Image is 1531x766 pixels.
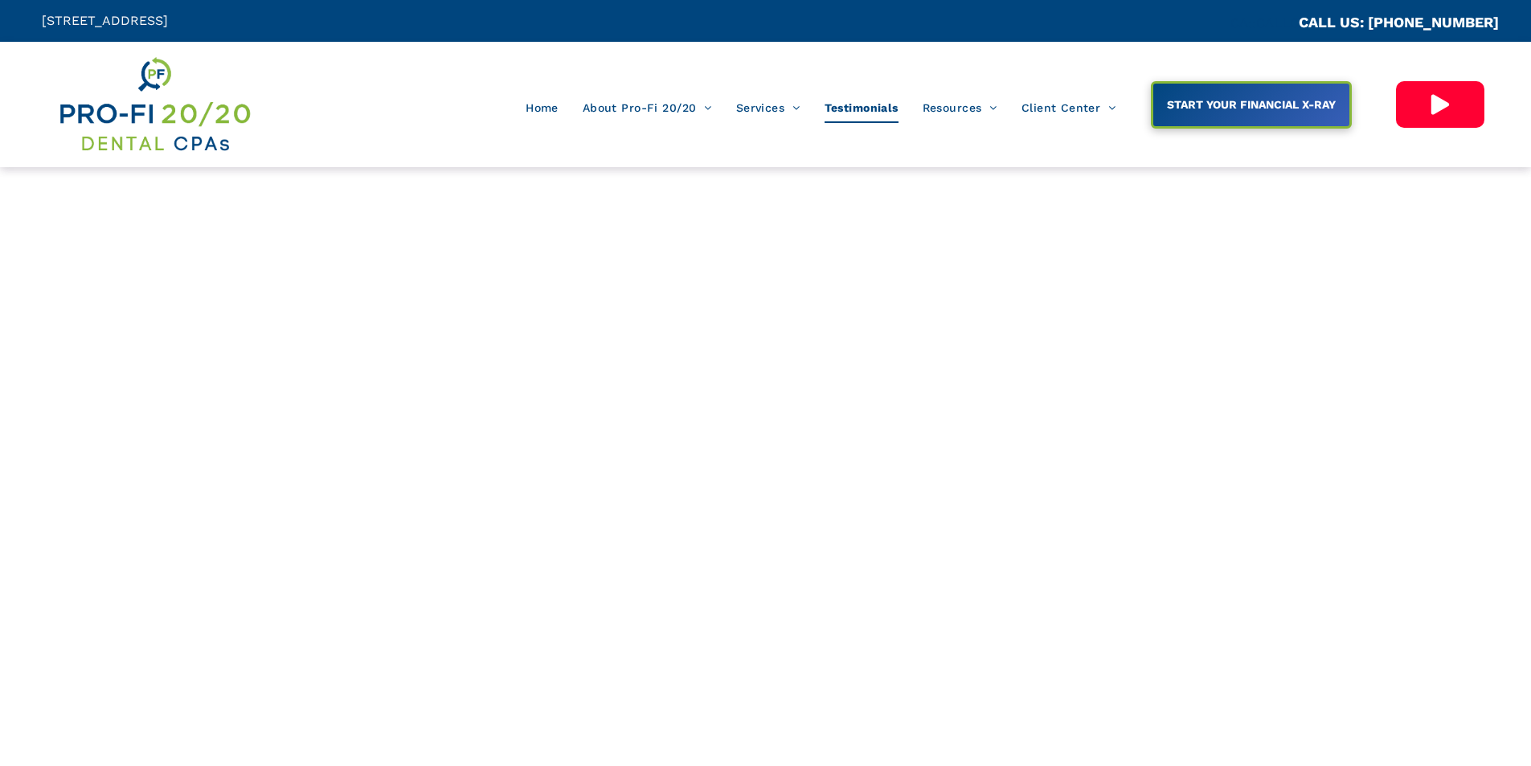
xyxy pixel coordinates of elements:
[57,54,252,155] img: Get Dental CPA Consulting, Bookkeeping, & Bank Loans
[813,92,911,123] a: Testimonials
[1151,81,1352,129] a: START YOUR FINANCIAL X-RAY
[1230,15,1299,31] span: CA::CALLC
[1299,14,1499,31] a: CALL US: [PHONE_NUMBER]
[1009,92,1128,123] a: Client Center
[571,92,724,123] a: About Pro-Fi 20/20
[911,92,1009,123] a: Resources
[514,92,571,123] a: Home
[724,92,813,123] a: Services
[1161,90,1341,119] span: START YOUR FINANCIAL X-RAY
[42,13,168,28] span: [STREET_ADDRESS]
